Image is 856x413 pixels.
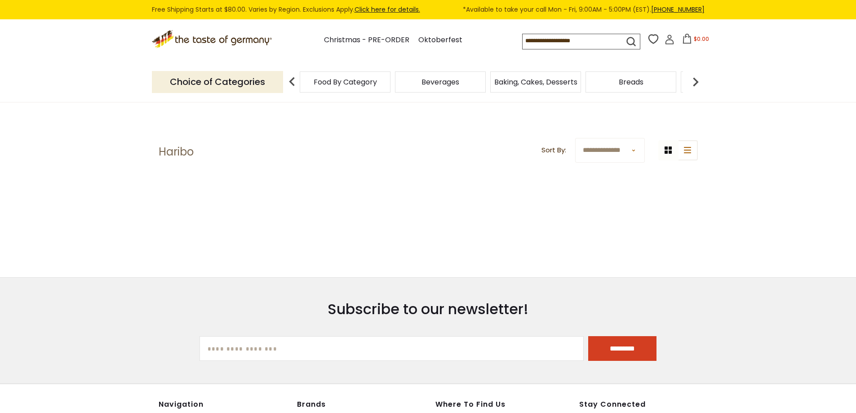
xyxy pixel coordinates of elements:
span: $0.00 [694,35,709,43]
h4: Navigation [159,400,288,409]
label: Sort By: [541,145,566,156]
a: Breads [619,79,643,85]
h1: Haribo [159,145,194,159]
button: $0.00 [676,34,714,47]
a: Oktoberfest [418,34,462,46]
a: Beverages [421,79,459,85]
h4: Stay Connected [579,400,698,409]
h4: Brands [297,400,426,409]
a: Food By Category [314,79,377,85]
a: [PHONE_NUMBER] [651,5,705,14]
a: Click here for details. [355,5,420,14]
div: Free Shipping Starts at $80.00. Varies by Region. Exclusions Apply. [152,4,705,15]
img: next arrow [687,73,705,91]
a: Christmas - PRE-ORDER [324,34,409,46]
a: Baking, Cakes, Desserts [494,79,577,85]
img: previous arrow [283,73,301,91]
p: Choice of Categories [152,71,283,93]
h4: Where to find us [435,400,538,409]
span: *Available to take your call Mon - Fri, 9:00AM - 5:00PM (EST). [463,4,705,15]
h3: Subscribe to our newsletter! [200,300,657,318]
